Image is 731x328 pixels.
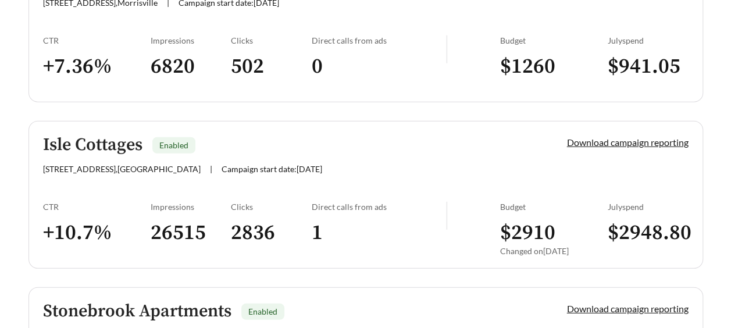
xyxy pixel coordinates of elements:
[43,35,151,45] div: CTR
[43,136,142,155] h5: Isle Cottages
[608,220,689,246] h3: $ 2948.80
[151,220,231,246] h3: 26515
[222,164,322,174] span: Campaign start date: [DATE]
[567,303,689,314] a: Download campaign reporting
[500,54,608,80] h3: $ 1260
[312,202,446,212] div: Direct calls from ads
[500,246,608,256] div: Changed on [DATE]
[248,306,277,316] span: Enabled
[43,164,201,174] span: [STREET_ADDRESS] , [GEOGRAPHIC_DATA]
[312,54,446,80] h3: 0
[231,54,312,80] h3: 502
[567,137,689,148] a: Download campaign reporting
[43,220,151,246] h3: + 10.7 %
[312,220,446,246] h3: 1
[151,35,231,45] div: Impressions
[231,220,312,246] h3: 2836
[231,202,312,212] div: Clicks
[159,140,188,150] span: Enabled
[210,164,212,174] span: |
[151,54,231,80] h3: 6820
[43,202,151,212] div: CTR
[500,220,608,246] h3: $ 2910
[312,35,446,45] div: Direct calls from ads
[446,202,447,230] img: line
[608,35,689,45] div: July spend
[446,35,447,63] img: line
[500,202,608,212] div: Budget
[500,35,608,45] div: Budget
[231,35,312,45] div: Clicks
[43,54,151,80] h3: + 7.36 %
[608,54,689,80] h3: $ 941.05
[151,202,231,212] div: Impressions
[43,302,231,321] h5: Stonebrook Apartments
[28,121,703,269] a: Isle CottagesEnabled[STREET_ADDRESS],[GEOGRAPHIC_DATA]|Campaign start date:[DATE]Download campaig...
[608,202,689,212] div: July spend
